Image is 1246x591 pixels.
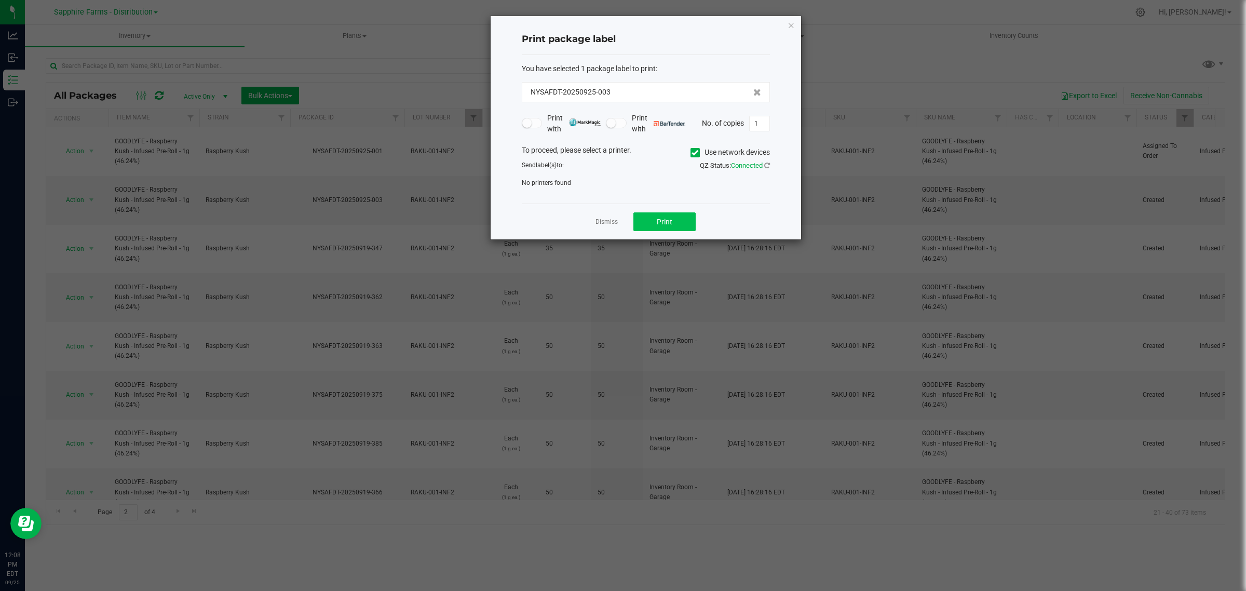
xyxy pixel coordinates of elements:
span: NYSAFDT-20250925-003 [531,87,611,98]
iframe: Resource center [10,508,42,539]
div: To proceed, please select a printer. [514,145,778,160]
img: bartender.png [654,121,685,126]
span: QZ Status: [700,162,770,169]
span: Print [657,218,672,226]
a: Dismiss [595,218,618,226]
span: Print with [547,113,601,135]
span: No printers found [522,179,571,186]
h4: Print package label [522,33,770,46]
span: You have selected 1 package label to print [522,64,656,73]
div: : [522,63,770,74]
span: No. of copies [702,118,744,127]
img: mark_magic_cybra.png [569,118,601,126]
span: Connected [731,162,763,169]
span: Send to: [522,162,564,169]
span: Print with [632,113,685,135]
label: Use network devices [690,147,770,158]
span: label(s) [536,162,557,169]
button: Print [633,212,696,231]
